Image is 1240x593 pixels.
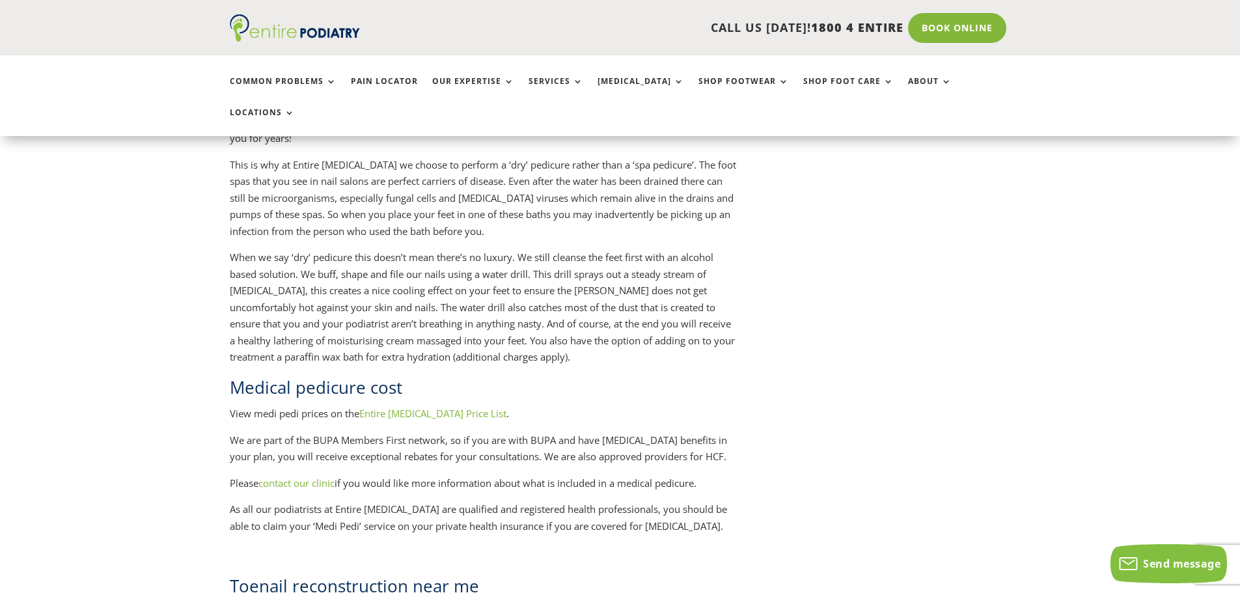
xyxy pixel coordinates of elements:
[432,77,514,105] a: Our Expertise
[908,13,1006,43] a: Book Online
[230,157,736,250] p: This is why at Entire [MEDICAL_DATA] we choose to perform a ‘dry’ pedicure rather than a ‘spa ped...
[230,108,295,136] a: Locations
[230,14,360,42] img: logo (1)
[230,249,736,376] p: When we say ‘dry’ pedicure this doesn’t mean there’s no luxury. We still cleanse the feet first w...
[351,77,418,105] a: Pain Locator
[230,475,736,502] p: Please if you would like more information about what is included in a medical pedicure.
[598,77,684,105] a: [MEDICAL_DATA]
[811,20,903,35] span: 1800 4 ENTIRE
[230,406,736,432] p: View medi pedi prices on the .
[529,77,583,105] a: Services
[230,31,360,44] a: Entire Podiatry
[803,77,894,105] a: Shop Foot Care
[410,20,903,36] p: CALL US [DATE]!
[359,407,506,420] a: Entire [MEDICAL_DATA] Price List
[230,432,736,475] p: We are part of the BUPA Members First network, so if you are with BUPA and have [MEDICAL_DATA] be...
[230,376,736,406] h2: Medical pedicure cost
[1143,557,1220,571] span: Send message
[698,77,789,105] a: Shop Footwear
[908,77,952,105] a: About
[258,476,335,490] a: contact our clinic
[230,501,736,544] p: As all our podiatrists at Entire [MEDICAL_DATA] are qualified and registered health professionals...
[230,77,337,105] a: Common Problems
[1110,544,1227,583] button: Send message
